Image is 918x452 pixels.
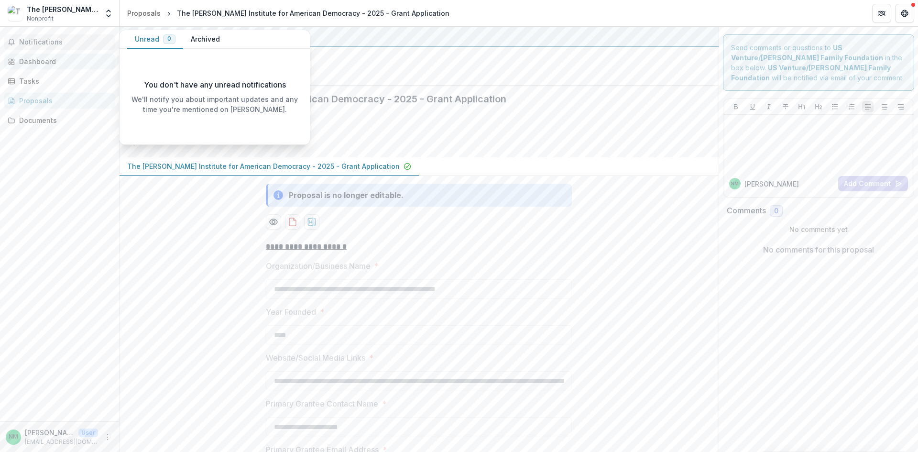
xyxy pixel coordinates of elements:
button: download-proposal [285,214,300,230]
span: 0 [167,35,171,42]
h2: Comments [727,206,766,215]
div: The [PERSON_NAME] Institute for American Democracy [27,4,98,14]
p: No comments yet [727,224,911,234]
button: Unread [127,30,183,49]
button: Align Center [879,101,890,112]
button: More [102,431,113,443]
div: Proposals [19,96,108,106]
span: Nonprofit [27,14,54,23]
button: Bullet List [829,101,841,112]
p: Year Founded [266,306,316,318]
button: Italicize [763,101,775,112]
img: The Sandra Day O’Connor Institute for American Democracy [8,6,23,21]
a: Proposals [123,6,164,20]
p: Website/Social Media Links [266,352,365,364]
p: The [PERSON_NAME] Institute for American Democracy - 2025 - Grant Application [127,161,400,171]
div: Proposal is no longer editable. [289,189,404,201]
span: Notifications [19,38,111,46]
div: Proposals [127,8,161,18]
button: Get Help [895,4,914,23]
a: Tasks [4,73,115,89]
p: No comments for this proposal [763,244,874,255]
button: Underline [747,101,758,112]
h2: The [PERSON_NAME] Institute for American Democracy - 2025 - Grant Application [127,93,696,105]
div: Dashboard [19,56,108,66]
p: [PERSON_NAME] [744,179,799,189]
a: Documents [4,112,115,128]
button: Strike [780,101,791,112]
button: Align Left [862,101,874,112]
a: Dashboard [4,54,115,69]
p: You don't have any unread notifications [144,79,286,90]
p: Primary Grantee Contact Name [266,398,378,409]
button: Add Comment [838,176,908,191]
button: Bold [730,101,742,112]
div: Nancy Montini-Robinson [9,434,18,440]
button: Ordered List [846,101,857,112]
button: Open entity switcher [102,4,115,23]
p: We'll notify you about important updates and any time you're mentioned on [PERSON_NAME]. [127,94,302,114]
p: User [78,429,98,437]
p: [EMAIL_ADDRESS][DOMAIN_NAME] [25,438,98,446]
p: Organization/Business Name [266,260,371,272]
nav: breadcrumb [123,6,453,20]
div: Documents [19,115,108,125]
button: Align Right [895,101,907,112]
button: Heading 1 [796,101,808,112]
div: The [PERSON_NAME] Institute for American Democracy - 2025 - Grant Application [177,8,449,18]
div: Send comments or questions to in the box below. will be notified via email of your comment. [723,34,915,91]
button: download-proposal [304,214,319,230]
div: Tasks [19,76,108,86]
button: Notifications [4,34,115,50]
strong: US Venture/[PERSON_NAME] Family Foundation [731,64,891,82]
a: Proposals [4,93,115,109]
div: US Venture/[PERSON_NAME] Family Foundation [127,31,711,42]
span: 0 [774,207,778,215]
button: Archived [183,30,228,49]
div: Nancy Montini-Robinson [731,181,739,186]
p: [PERSON_NAME] [25,428,75,438]
button: Preview ffc9196f-7fe9-45eb-8a35-0121e3ad7adc-0.pdf [266,214,281,230]
button: Partners [872,4,891,23]
button: Heading 2 [813,101,824,112]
